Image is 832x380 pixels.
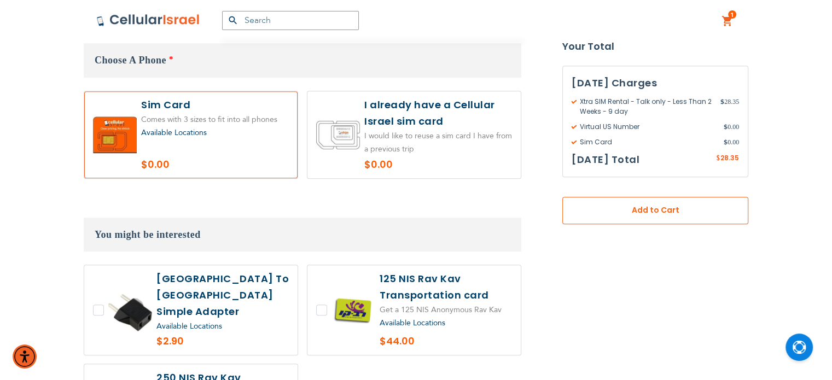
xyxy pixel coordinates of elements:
[13,344,37,369] div: Accessibility Menu
[96,14,200,27] img: Cellular Israel Logo
[572,75,739,91] h3: [DATE] Charges
[562,197,748,224] button: Add to Cart
[720,153,739,162] span: 28.35
[95,229,201,240] span: You might be interested
[720,97,724,107] span: $
[716,154,720,163] span: $
[156,321,222,331] a: Available Locations
[572,122,724,132] span: Virtual US Number
[722,15,734,28] a: 1
[730,10,734,19] span: 1
[95,55,166,66] span: Choose A Phone
[724,122,728,132] span: $
[724,137,739,147] span: 0.00
[562,38,748,55] strong: Your Total
[380,318,445,328] a: Available Locations
[720,97,739,116] span: 28.35
[572,137,724,147] span: Sim Card
[141,127,207,138] a: Available Locations
[222,11,359,30] input: Search
[572,97,720,116] span: Xtra SIM Rental - Talk only - Less Than 2 Weeks - 9 day
[572,151,639,168] h3: [DATE] Total
[598,205,712,217] span: Add to Cart
[724,137,728,147] span: $
[724,122,739,132] span: 0.00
